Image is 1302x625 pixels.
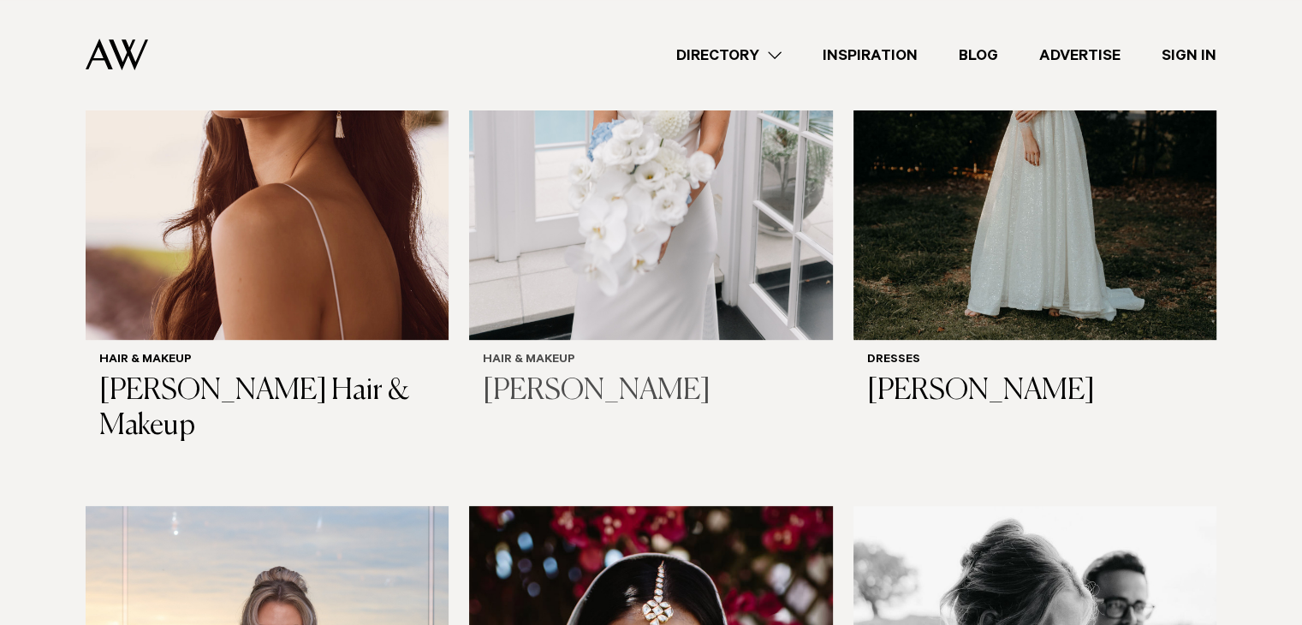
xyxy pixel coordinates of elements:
h3: [PERSON_NAME] Hair & Makeup [99,374,435,444]
img: Auckland Weddings Logo [86,39,148,70]
h3: [PERSON_NAME] [867,374,1203,409]
a: Directory [656,44,802,67]
h6: Hair & Makeup [99,354,435,368]
h6: Hair & Makeup [483,354,818,368]
a: Sign In [1141,44,1237,67]
h6: Dresses [867,354,1203,368]
h3: [PERSON_NAME] [483,374,818,409]
a: Blog [938,44,1019,67]
a: Advertise [1019,44,1141,67]
a: Inspiration [802,44,938,67]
